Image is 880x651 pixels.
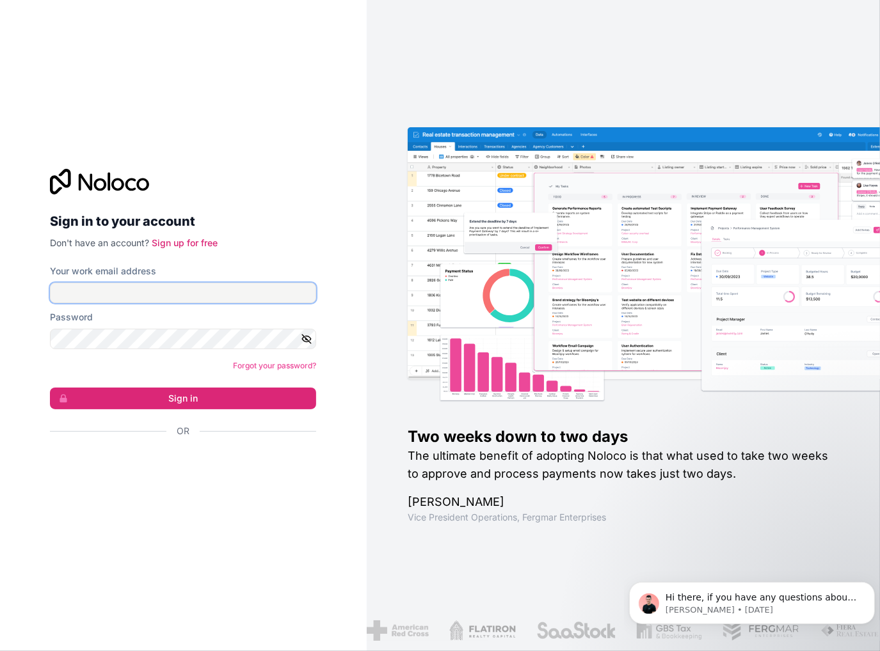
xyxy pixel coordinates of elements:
iframe: Sign in with Google Button [44,451,312,480]
a: Sign up for free [152,237,218,248]
img: /assets/flatiron-C8eUkumj.png [449,620,515,641]
h1: [PERSON_NAME] [408,493,839,511]
input: Password [50,329,316,349]
h1: Vice President Operations , Fergmar Enterprises [408,511,839,524]
button: Sign in [50,388,316,409]
span: Don't have an account? [50,237,149,248]
span: Or [177,425,189,437]
h1: Two weeks down to two days [408,427,839,447]
h2: Sign in to your account [50,210,316,233]
iframe: Intercom notifications message [624,555,880,645]
label: Your work email address [50,265,156,278]
input: Email address [50,283,316,303]
a: Forgot your password? [233,361,316,370]
label: Password [50,311,93,324]
h2: The ultimate benefit of adopting Noloco is that what used to take two weeks to approve and proces... [408,447,839,483]
img: /assets/american-red-cross-BAupjrZR.png [366,620,428,641]
img: /assets/saastock-C6Zbiodz.png [535,620,616,641]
